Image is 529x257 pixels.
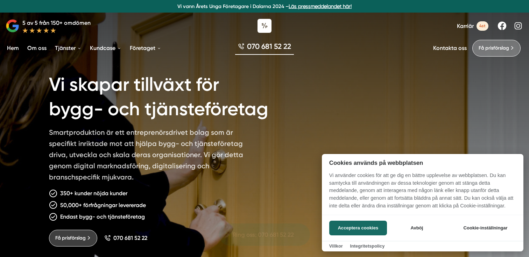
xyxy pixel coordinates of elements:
a: Integritetspolicy [350,243,385,249]
button: Acceptera cookies [329,221,387,235]
h2: Cookies används på webbplatsen [322,160,523,166]
p: Vi använder cookies för att ge dig en bättre upplevelse av webbplatsen. Du kan samtycka till anvä... [322,172,523,214]
button: Cookie-inställningar [455,221,516,235]
button: Avböj [389,221,445,235]
a: Villkor [329,243,343,249]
